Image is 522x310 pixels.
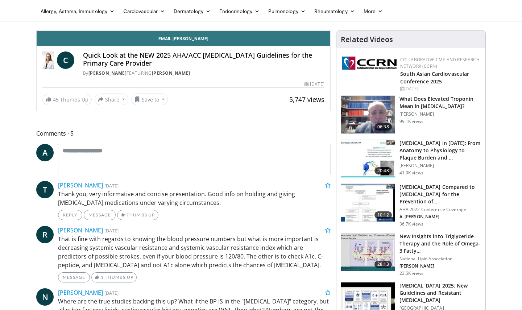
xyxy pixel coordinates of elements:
[399,270,423,276] p: 23.5K views
[37,31,330,46] a: Email [PERSON_NAME]
[374,167,392,174] span: 20:48
[341,140,395,178] img: 823da73b-7a00-425d-bb7f-45c8b03b10c3.150x105_q85_crop-smart_upscale.jpg
[58,210,82,220] a: Reply
[310,4,359,18] a: Rheumatology
[53,96,59,103] span: 45
[341,184,395,222] img: 7c0f9b53-1609-4588-8498-7cac8464d722.150x105_q85_crop-smart_upscale.jpg
[58,289,103,297] a: [PERSON_NAME]
[152,70,190,76] a: [PERSON_NAME]
[289,95,324,104] span: 5,747 views
[117,210,158,220] a: Thumbs Up
[58,226,103,234] a: [PERSON_NAME]
[101,274,104,280] span: 1
[342,57,397,70] img: a04ee3ba-8487-4636-b0fb-5e8d268f3737.png.150x105_q85_autocrop_double_scale_upscale_version-0.2.png
[374,123,392,131] span: 06:38
[359,4,387,18] a: More
[91,272,137,282] a: 1 Thumbs Up
[399,111,481,117] p: [PERSON_NAME]
[400,86,480,92] div: [DATE]
[36,144,54,161] a: A
[57,51,74,69] a: C
[58,190,331,207] p: Thank you, very informative and concise presentation. Good info on holding and giving [MEDICAL_DA...
[215,4,264,18] a: Endocrinology
[341,233,481,276] a: 28:13 New Insights into Triglyceride Therapy and the Role of Omega-3 Fatty… National Lipid Associ...
[341,35,393,44] h4: Related Videos
[304,81,324,87] div: [DATE]
[131,94,168,105] button: Save to
[42,94,92,105] a: 45 Thumbs Up
[341,96,395,133] img: 98daf78a-1d22-4ebe-927e-10afe95ffd94.150x105_q85_crop-smart_upscale.jpg
[341,233,395,271] img: 45ea033d-f728-4586-a1ce-38957b05c09e.150x105_q85_crop-smart_upscale.jpg
[83,51,324,67] h4: Quick Look at the NEW 2025 AHA/ACC [MEDICAL_DATA] Guidelines for the Primary Care Provider
[399,282,481,304] h3: [MEDICAL_DATA] 2025: New Guidelines and Resistant [MEDICAL_DATA]
[58,181,103,189] a: [PERSON_NAME]
[104,227,119,234] small: [DATE]
[399,183,481,205] h3: [MEDICAL_DATA] Compared to [MEDICAL_DATA] for the Prevention of…
[399,119,423,124] p: 99.1K views
[341,95,481,134] a: 06:38 What Does Elevated Troponin Mean in [MEDICAL_DATA]? [PERSON_NAME] 99.1K views
[399,207,481,212] p: AHA 2022 Conference Coverage
[58,272,90,282] a: Message
[374,211,392,219] span: 10:12
[84,210,116,220] a: Message
[400,57,480,69] a: Collaborative CME and Research Network (CCRN)
[36,226,54,243] a: R
[399,95,481,110] h3: What Does Elevated Troponin Mean in [MEDICAL_DATA]?
[399,163,481,169] p: [PERSON_NAME]
[399,140,481,161] h3: [MEDICAL_DATA] in [DATE]: From Anatomy to Physiology to Plaque Burden and …
[104,290,119,296] small: [DATE]
[399,214,481,220] p: A. [PERSON_NAME]
[58,235,331,269] p: That is fine with regards to knowing the blood pressure numbers but what is more important is dec...
[104,182,119,189] small: [DATE]
[341,140,481,178] a: 20:48 [MEDICAL_DATA] in [DATE]: From Anatomy to Physiology to Plaque Burden and … [PERSON_NAME] 4...
[83,70,324,77] div: By FEATURING
[88,70,127,76] a: [PERSON_NAME]
[341,183,481,227] a: 10:12 [MEDICAL_DATA] Compared to [MEDICAL_DATA] for the Prevention of… AHA 2022 Conference Covera...
[36,4,119,18] a: Allergy, Asthma, Immunology
[169,4,215,18] a: Dermatology
[119,4,169,18] a: Cardiovascular
[264,4,310,18] a: Pulmonology
[399,170,423,176] p: 41.0K views
[42,51,54,69] img: Dr. Catherine P. Benziger
[400,70,469,85] a: South Asian Cardiovascular Conference 2025
[399,233,481,255] h3: New Insights into Triglyceride Therapy and the Role of Omega-3 Fatty…
[36,129,331,138] span: Comments 5
[36,181,54,198] a: T
[399,263,481,269] p: [PERSON_NAME]
[36,288,54,306] a: N
[399,256,481,262] p: National Lipid Association
[374,261,392,268] span: 28:13
[95,94,128,105] button: Share
[399,221,423,227] p: 36.7K views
